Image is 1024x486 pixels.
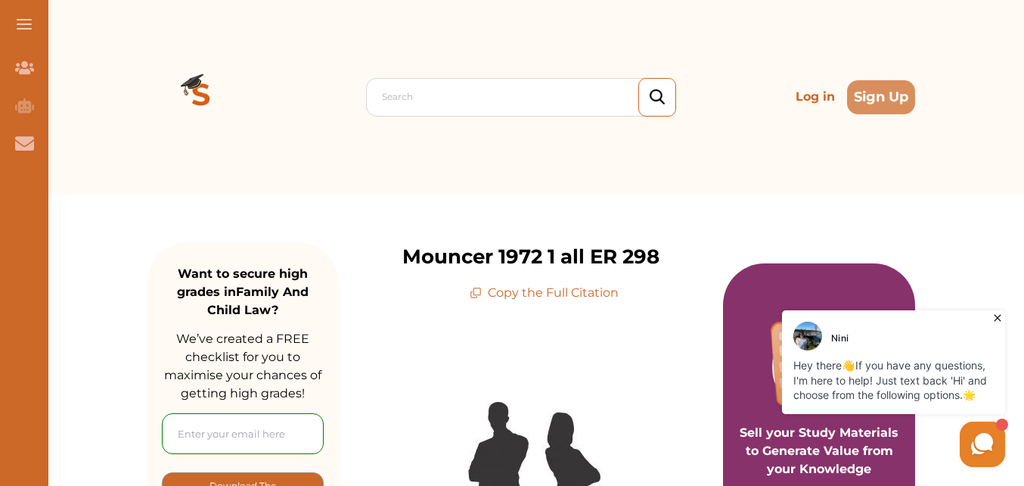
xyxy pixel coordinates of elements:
[847,80,915,114] button: Sign Up
[470,284,619,302] p: Copy the Full Citation
[162,413,324,454] input: Enter your email here
[147,42,256,151] img: Logo
[790,82,841,112] p: Log in
[661,307,1009,471] iframe: HelpCrunch
[650,89,665,105] img: search_icon
[402,242,659,272] p: Mouncer 1972 1 all ER 298
[177,266,309,317] strong: Want to secure high grades in Family And Child Law ?
[164,332,321,400] span: We’ve created a FREE checklist for you to maximise your chances of getting high grades!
